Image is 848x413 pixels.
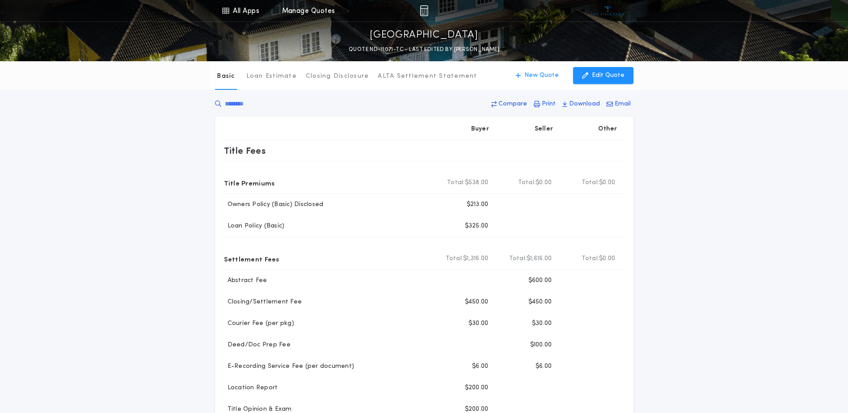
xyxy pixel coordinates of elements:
[509,254,527,263] b: Total:
[598,125,617,134] p: Other
[224,362,354,371] p: E-Recording Service Fee (per document)
[447,178,465,187] b: Total:
[592,71,624,80] p: Edit Quote
[224,200,324,209] p: Owners Policy (Basic) Disclosed
[224,341,291,350] p: Deed/Doc Prep Fee
[465,222,489,231] p: $325.00
[370,28,478,42] p: [GEOGRAPHIC_DATA]
[420,5,428,16] img: img
[224,319,294,328] p: Courier Fee (per pkg)
[535,125,553,134] p: Seller
[536,178,552,187] span: $0.00
[506,67,568,84] button: New Quote
[467,200,489,209] p: $213.00
[306,72,369,81] p: Closing Disclosure
[217,72,235,81] p: Basic
[573,67,633,84] button: Edit Quote
[489,96,530,112] button: Compare
[463,254,488,263] span: $1,316.00
[224,252,279,266] p: Settlement Fees
[530,341,552,350] p: $100.00
[246,72,297,81] p: Loan Estimate
[471,125,489,134] p: Buyer
[536,362,552,371] p: $6.00
[349,45,499,54] p: QUOTE ND-11071-TC - LAST EDITED BY [PERSON_NAME]
[615,100,631,109] p: Email
[472,362,488,371] p: $6.00
[604,96,633,112] button: Email
[465,178,489,187] span: $538.00
[524,71,559,80] p: New Quote
[224,222,285,231] p: Loan Policy (Basic)
[531,96,558,112] button: Print
[599,178,615,187] span: $0.00
[518,178,536,187] b: Total:
[224,383,278,392] p: Location Report
[224,298,302,307] p: Closing/Settlement Fee
[465,383,489,392] p: $200.00
[465,298,489,307] p: $450.00
[224,176,275,190] p: Title Premiums
[528,298,552,307] p: $450.00
[569,100,600,109] p: Download
[468,319,489,328] p: $30.00
[224,276,267,285] p: Abstract Fee
[527,254,552,263] span: $1,616.00
[446,254,464,263] b: Total:
[224,143,266,158] p: Title Fees
[498,100,527,109] p: Compare
[532,319,552,328] p: $30.00
[542,100,556,109] p: Print
[591,6,624,15] img: vs-icon
[528,276,552,285] p: $600.00
[599,254,615,263] span: $0.00
[582,178,599,187] b: Total:
[378,72,477,81] p: ALTA Settlement Statement
[560,96,603,112] button: Download
[582,254,599,263] b: Total:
